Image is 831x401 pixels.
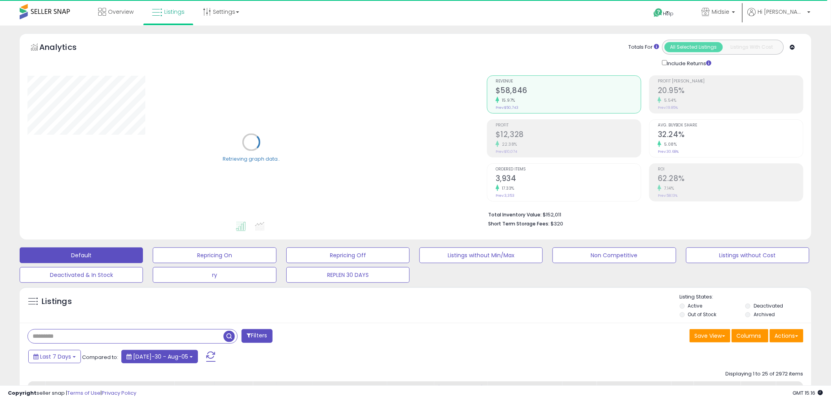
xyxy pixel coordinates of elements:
h2: $58,846 [496,86,641,97]
div: Num of Comp. [779,385,808,401]
div: Ship Price [674,385,690,401]
div: [PERSON_NAME] [438,385,485,393]
small: Prev: 58.13% [658,193,677,198]
label: Out of Stock [688,311,717,318]
button: Listings without Cost [686,247,809,263]
small: 22.38% [499,141,517,147]
div: Markup on Cost [491,385,559,393]
span: Listings [164,8,185,16]
div: Min Price [391,385,431,393]
h2: 3,934 [496,174,641,185]
div: Fulfillment [218,385,249,393]
button: Repricing Off [286,247,410,263]
h2: 62.28% [658,174,803,185]
span: Help [663,10,674,17]
a: Privacy Policy [102,389,136,397]
p: Listing States: [680,293,811,301]
button: ry [153,267,276,283]
span: Midsie [712,8,730,16]
small: 7.14% [661,185,674,191]
small: 5.54% [661,97,677,103]
h5: Listings [42,296,72,307]
div: Current Buybox Price [697,385,737,401]
button: REPLEN 30 DAYS [286,267,410,283]
div: Title [48,385,171,393]
small: Prev: $10,074 [496,149,517,154]
label: Deactivated [754,302,783,309]
i: Get Help [653,8,663,18]
b: Short Term Storage Fees: [488,220,549,227]
button: Last 7 Days [28,350,81,363]
span: Profit [496,123,641,128]
h2: $12,328 [496,130,641,141]
span: ROI [658,167,803,172]
h2: 32.24% [658,130,803,141]
h5: Analytics [39,42,92,55]
button: Repricing On [153,247,276,263]
small: 15.97% [499,97,515,103]
span: Overview [108,8,134,16]
strong: Copyright [8,389,37,397]
span: Avg. Buybox Share [658,123,803,128]
div: Listed Price [600,385,668,393]
button: [DATE]-30 - Aug-05 [121,350,198,363]
small: 5.08% [661,141,677,147]
small: Prev: 19.85% [658,105,678,110]
span: $320 [551,220,563,227]
div: Fulfillable Quantity [566,385,593,401]
div: BB Share 24h. [744,385,772,401]
div: Repricing [178,385,211,393]
button: Columns [732,329,769,342]
span: Compared to: [82,353,118,361]
a: Hi [PERSON_NAME] [748,8,811,26]
small: Prev: 30.68% [658,149,679,154]
span: [DATE]-30 - Aug-05 [133,353,188,361]
span: Last 7 Days [40,353,71,361]
span: Ordered Items [496,167,641,172]
button: Listings without Min/Max [419,247,543,263]
label: Archived [754,311,775,318]
div: Cost [256,385,273,393]
small: 17.33% [499,185,514,191]
button: Save View [690,329,730,342]
div: Include Returns [656,59,721,68]
div: Displaying 1 to 25 of 2972 items [726,370,804,378]
button: Filters [242,329,272,343]
h2: 20.95% [658,86,803,97]
a: Help [648,2,689,26]
span: Revenue [496,79,641,84]
label: Active [688,302,703,309]
button: Deactivated & In Stock [20,267,143,283]
div: Totals For [629,44,659,51]
span: Hi [PERSON_NAME] [758,8,805,16]
div: Retrieving graph data.. [223,156,280,163]
small: Prev: 3,353 [496,193,514,198]
button: All Selected Listings [664,42,723,52]
button: Non Competitive [553,247,676,263]
button: Listings With Cost [723,42,781,52]
div: Fulfillment Cost [279,385,309,401]
a: Terms of Use [67,389,101,397]
li: $152,011 [488,209,798,219]
div: seller snap | | [8,390,136,397]
span: Columns [737,332,761,340]
button: Actions [770,329,804,342]
button: Default [20,247,143,263]
span: Profit [PERSON_NAME] [658,79,803,84]
small: Prev: $50,743 [496,105,518,110]
b: Total Inventory Value: [488,211,542,218]
span: 2025-08-13 15:16 GMT [793,389,823,397]
div: Amazon Fees [316,385,384,393]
